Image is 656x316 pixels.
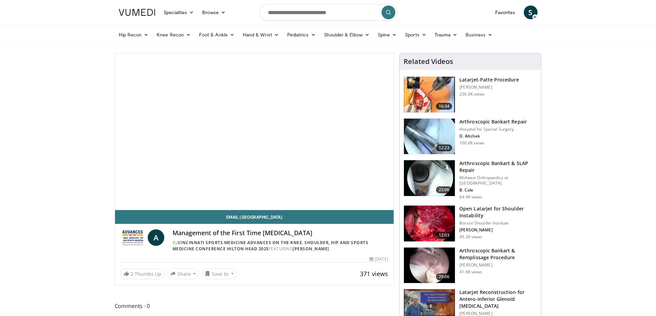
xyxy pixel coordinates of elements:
button: Save to [202,268,237,279]
span: 23:06 [436,186,452,193]
img: 10039_3.png.150x105_q85_crop-smart_upscale.jpg [404,119,455,154]
h3: Latarjet Reconstruction for Antero-Inferior Glenoid [MEDICAL_DATA] [459,289,537,309]
p: 41.6K views [459,269,482,275]
a: Trauma [430,28,462,42]
span: 29:06 [436,273,452,280]
a: Specialties [159,6,198,19]
a: 12:03 Open Latarjet for Shoulder Instability Boston Shoulder Institute [PERSON_NAME] 49.2K views [404,205,537,242]
a: Shoulder & Elbow [320,28,374,42]
a: Knee Recon [153,28,195,42]
h3: Arthroscopic Bankart Repair [459,118,527,125]
a: 16:34 Latarjet-Patte Procedure [PERSON_NAME] 236.0K views [404,76,537,113]
a: Hand & Wrist [239,28,283,42]
p: [PERSON_NAME] [459,227,537,233]
a: Pediatrics [283,28,320,42]
img: VuMedi Logo [119,9,155,16]
a: 12:23 Arthroscopic Bankart Repair Hospital for Special Surgery D. Altchek 100.6K views [404,118,537,155]
h3: Latarjet-Patte Procedure [459,76,519,83]
p: Midwest Orthopaedics at [GEOGRAPHIC_DATA] [459,175,537,186]
p: 49.2K views [459,234,482,240]
p: 100.6K views [459,140,485,146]
p: B. Cole [459,187,537,193]
h3: Arthroscopic Bankart & Remplissage Procedure [459,247,537,261]
a: Favorites [491,6,520,19]
h3: Arthroscopic Bankart & SLAP Repair [459,160,537,174]
img: 944938_3.png.150x105_q85_crop-smart_upscale.jpg [404,206,455,241]
p: 64.9K views [459,194,482,200]
div: By FEATURING [173,240,388,252]
img: cole_0_3.png.150x105_q85_crop-smart_upscale.jpg [404,160,455,196]
div: [DATE] [369,256,388,262]
a: Hip Recon [115,28,153,42]
a: 23:06 Arthroscopic Bankart & SLAP Repair Midwest Orthopaedics at [GEOGRAPHIC_DATA] B. Cole 64.9K ... [404,160,537,200]
a: 29:06 Arthroscopic Bankart & Remplissage Procedure [PERSON_NAME] 41.6K views [404,247,537,284]
span: 2 [131,271,133,277]
span: 12:23 [436,144,452,151]
a: Foot & Ankle [195,28,239,42]
img: wolf_3.png.150x105_q85_crop-smart_upscale.jpg [404,248,455,283]
span: Comments 0 [115,302,394,310]
a: Business [461,28,497,42]
p: [PERSON_NAME] [459,85,519,90]
p: D. Altchek [459,133,527,139]
a: A [148,229,164,246]
p: [PERSON_NAME] [459,262,537,268]
a: Spine [374,28,401,42]
a: [PERSON_NAME] [293,246,329,252]
a: S [524,6,538,19]
a: Sports [401,28,430,42]
input: Search topics, interventions [259,4,397,21]
span: 12:03 [436,232,452,239]
a: Cincinnati Sports Medicine Advances on the Knee, Shoulder, Hip and Sports Medicine Conference Hil... [173,240,368,252]
img: 617583_3.png.150x105_q85_crop-smart_upscale.jpg [404,77,455,112]
span: 16:34 [436,103,452,110]
h3: Open Latarjet for Shoulder Instability [459,205,537,219]
a: 2 Thumbs Up [121,269,165,279]
p: Hospital for Special Surgery [459,127,527,132]
h4: Related Videos [404,57,453,66]
a: Email [GEOGRAPHIC_DATA] [115,210,394,224]
span: 371 views [360,270,388,278]
h4: Management of the First Time [MEDICAL_DATA] [173,229,388,237]
p: 236.0K views [459,91,485,97]
button: Share [167,268,199,279]
p: Boston Shoulder Institute [459,220,537,226]
video-js: Video Player [115,53,394,210]
img: Cincinnati Sports Medicine Advances on the Knee, Shoulder, Hip and Sports Medicine Conference Hil... [121,229,145,246]
a: Browse [198,6,230,19]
